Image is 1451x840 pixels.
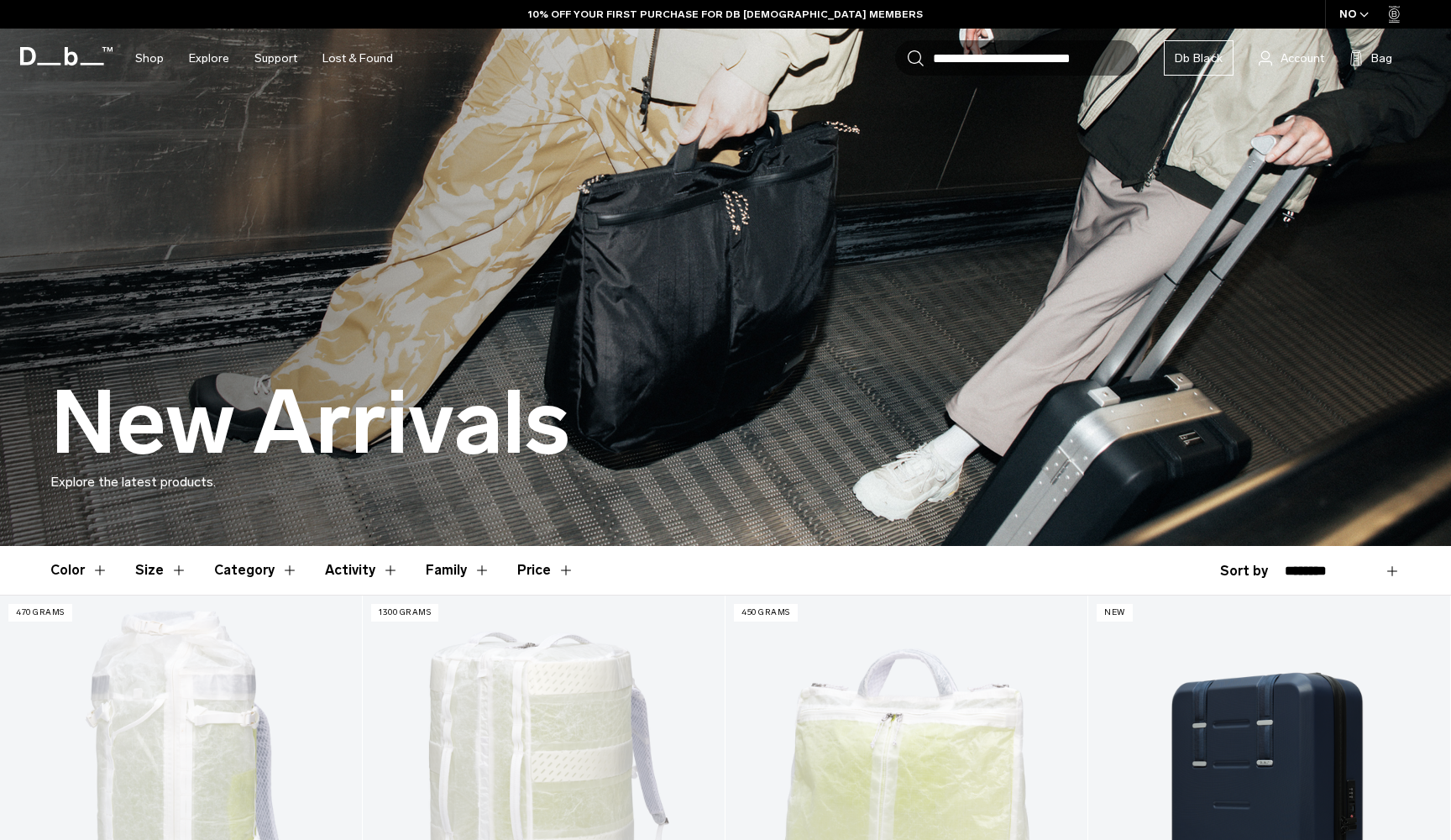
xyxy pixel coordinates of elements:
[135,29,164,88] a: Shop
[517,546,574,595] button: Toggle Price
[1281,50,1324,67] span: Account
[123,29,406,88] nav: Main Navigation
[8,604,72,622] p: 470 grams
[322,29,393,88] a: Lost & Found
[1097,604,1133,622] p: New
[50,472,1401,492] p: Explore the latest products.
[50,546,108,595] button: Toggle Filter
[189,29,229,88] a: Explore
[1259,48,1324,68] a: Account
[426,546,490,595] button: Toggle Filter
[734,604,798,622] p: 450 grams
[325,546,399,595] button: Toggle Filter
[254,29,297,88] a: Support
[135,546,187,595] button: Toggle Filter
[371,604,438,622] p: 1300 grams
[1371,50,1392,67] span: Bag
[528,7,923,22] a: 10% OFF YOUR FIRST PURCHASE FOR DB [DEMOGRAPHIC_DATA] MEMBERS
[1164,40,1234,76] a: Db Black
[50,375,570,472] h1: New Arrivals
[1349,48,1392,68] button: Bag
[214,546,298,595] button: Toggle Filter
